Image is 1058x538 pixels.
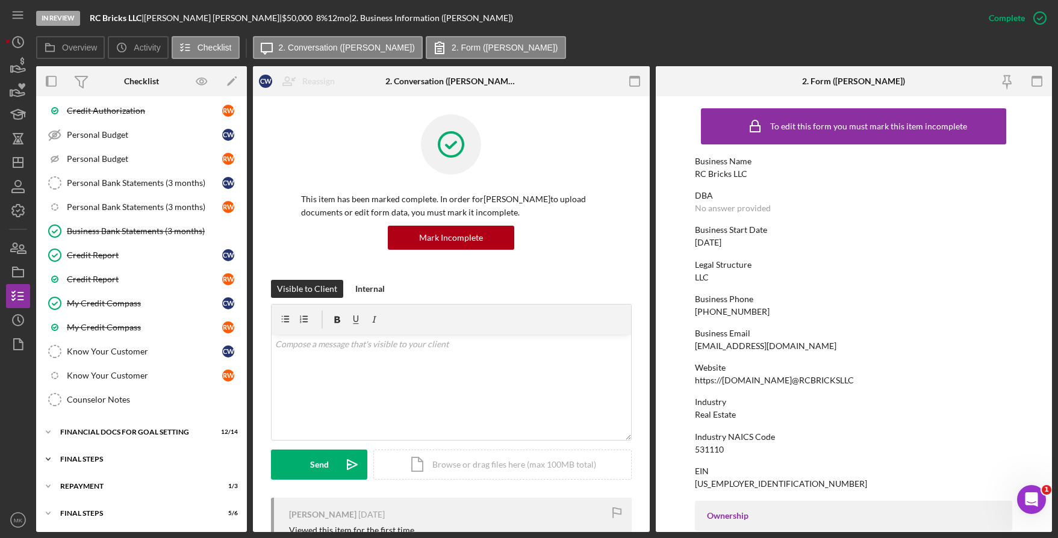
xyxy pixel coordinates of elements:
div: 531110 [695,445,724,454]
div: Mark Incomplete [419,226,483,250]
div: Final Steps [60,510,208,517]
a: My Credit CompassRW [42,315,241,339]
a: Business Bank Statements (3 months) [42,219,241,243]
a: Credit AuthorizationRW [42,99,241,123]
div: My Credit Compass [67,323,222,332]
text: MK [14,517,23,524]
div: EIN [695,466,1012,476]
span: 1 [1042,485,1051,495]
button: Internal [349,280,391,298]
div: R W [222,201,234,213]
div: [US_EMPLOYER_IDENTIFICATION_NUMBER] [695,479,867,489]
div: LLC [695,273,709,282]
span: $50,000 [282,13,313,23]
div: Visible to Client [277,280,337,298]
label: Activity [134,43,160,52]
label: Checklist [198,43,232,52]
div: Business Name [695,156,1012,166]
div: Business Email [695,329,1012,338]
div: Financial Docs for Goal Setting [60,428,208,436]
div: | 2. Business Information ([PERSON_NAME]) [349,13,513,23]
div: R W [222,369,234,382]
div: Website [695,363,1012,373]
p: This item has been marked complete. In order for [PERSON_NAME] to upload documents or edit form d... [301,193,602,220]
div: C W [222,345,234,357]
div: FINAL STEPS [60,456,232,463]
div: Industry NAICS Code [695,432,1012,442]
div: Counselor Notes [67,395,240,404]
div: DBA [695,191,1012,200]
div: 12 / 14 [216,428,238,436]
button: Complete [977,6,1052,30]
label: 2. Form ([PERSON_NAME]) [452,43,558,52]
button: Overview [36,36,105,59]
div: R W [222,153,234,165]
div: | [90,13,144,23]
div: Credit Report [67,250,222,260]
button: MK [6,508,30,532]
div: Industry [695,397,1012,407]
div: C W [222,297,234,309]
iframe: Intercom live chat [1017,485,1046,514]
div: RC Bricks LLC [695,169,747,179]
div: Checklist [124,76,159,86]
button: CWReassign [253,69,347,93]
div: 12 mo [328,13,349,23]
div: Legal Structure [695,260,1012,270]
div: 1 / 3 [216,483,238,490]
div: Viewed this item for the first time. [289,525,416,535]
div: Credit Authorization [67,106,222,116]
a: My Credit CompassCW [42,291,241,315]
div: Credit Report [67,274,222,284]
div: Business Phone [695,294,1012,304]
div: 5 / 6 [216,510,238,517]
button: Visible to Client [271,280,343,298]
button: Send [271,450,367,480]
div: R W [222,273,234,285]
div: [DATE] [695,238,721,247]
a: Counselor Notes [42,388,241,412]
b: RC Bricks LLC [90,13,142,23]
div: C W [222,177,234,189]
div: Complete [989,6,1025,30]
a: Know Your CustomerRW [42,363,241,388]
button: Checklist [172,36,240,59]
div: Personal Budget [67,154,222,164]
div: Personal Bank Statements (3 months) [67,202,222,212]
button: Mark Incomplete [388,226,514,250]
a: Personal Bank Statements (3 months)CW [42,171,241,195]
div: C W [222,249,234,261]
div: In Review [36,11,80,26]
div: Personal Bank Statements (3 months) [67,178,222,188]
a: Know Your CustomerCW [42,339,241,363]
div: Know Your Customer [67,371,222,380]
div: Personal Budget [67,130,222,140]
div: [PERSON_NAME] [PERSON_NAME] | [144,13,282,23]
label: Overview [62,43,97,52]
div: My Credit Compass [67,298,222,308]
a: Personal BudgetRW [42,147,241,171]
div: Know Your Customer [67,347,222,356]
time: 2025-07-28 13:53 [358,510,385,519]
div: Send [310,450,329,480]
div: R W [222,105,234,117]
div: C W [259,75,272,88]
div: Business Start Date [695,225,1012,235]
div: Ownership [707,511,1000,521]
div: [EMAIL_ADDRESS][DOMAIN_NAME] [695,341,836,351]
a: Personal Bank Statements (3 months)RW [42,195,241,219]
div: Real Estate [695,410,736,419]
div: Repayment [60,483,208,490]
div: To edit this form you must mark this item incomplete [770,122,967,131]
a: Personal BudgetCW [42,123,241,147]
div: 2. Conversation ([PERSON_NAME]) [385,76,518,86]
div: [PERSON_NAME] [289,510,356,519]
button: Activity [108,36,168,59]
div: 8 % [316,13,328,23]
div: [PHONE_NUMBER] [695,307,770,317]
button: 2. Form ([PERSON_NAME]) [426,36,566,59]
div: Internal [355,280,385,298]
div: Reassign [302,69,335,93]
div: Business Bank Statements (3 months) [67,226,240,236]
div: 2. Form ([PERSON_NAME]) [802,76,905,86]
